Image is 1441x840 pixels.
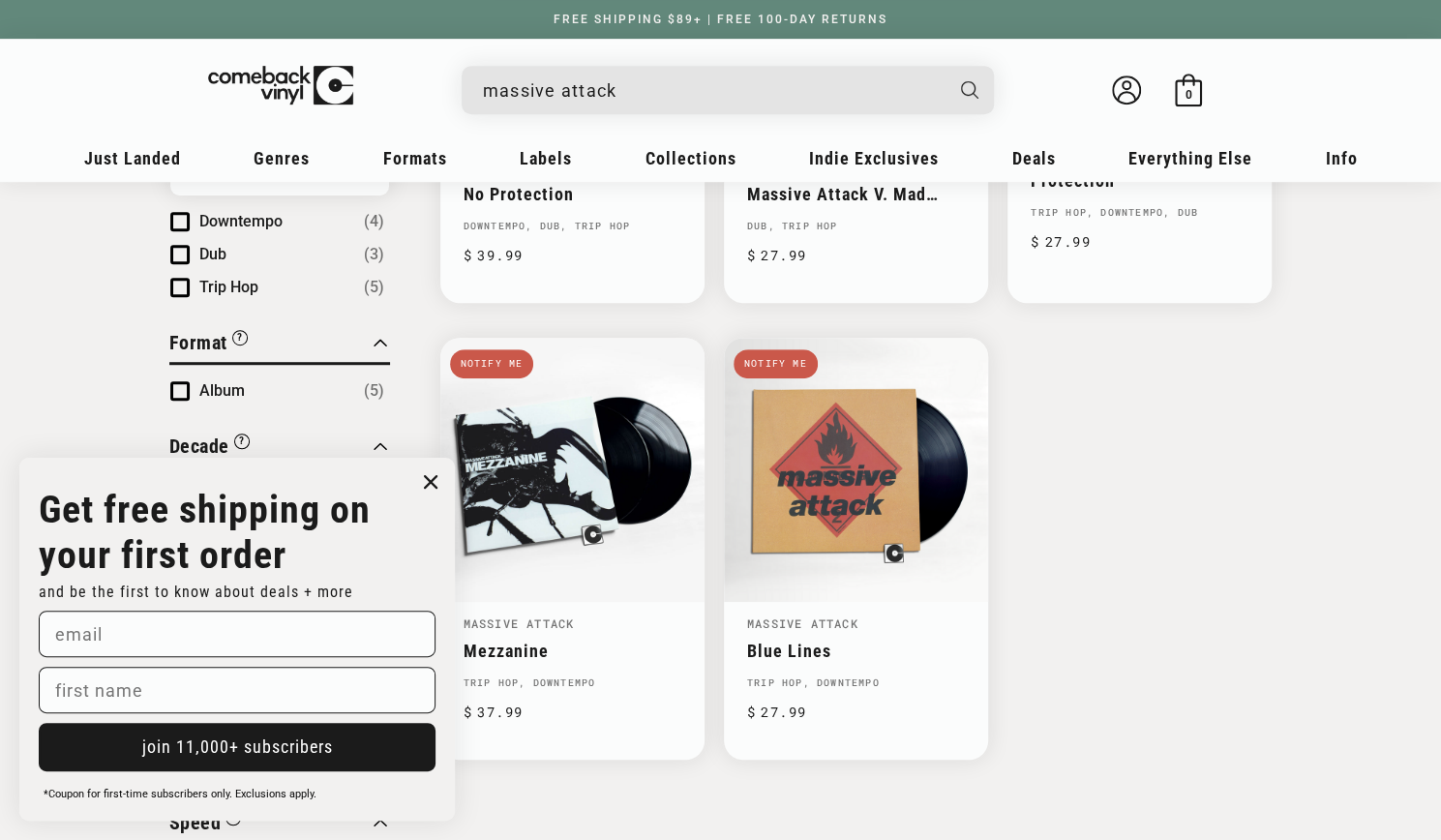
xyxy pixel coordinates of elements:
[1031,170,1248,191] a: Protection
[364,379,384,403] span: Number of products: (5)
[462,66,994,114] div: Search
[169,328,248,362] button: Filter by Format
[44,788,316,800] span: *Coupon for first-time subscribers only. Exclusions apply.
[1185,87,1191,102] span: 0
[169,432,250,465] button: Filter by Decade
[364,243,384,266] span: Number of products: (3)
[645,148,736,168] span: Collections
[39,487,371,578] strong: Get free shipping on your first order
[747,615,858,631] a: Massive Attack
[1326,148,1358,168] span: Info
[39,667,435,713] input: first name
[747,184,965,204] a: Massive Attack V. Mad Professor Part II ([PERSON_NAME] Remix Tapes '98)
[84,148,181,168] span: Just Landed
[199,212,283,230] span: Downtempo
[39,583,353,601] span: and be the first to know about deals + more
[199,278,258,296] span: Trip Hop
[39,723,435,771] button: join 11,000+ subscribers
[364,210,384,233] span: Number of products: (4)
[199,381,245,400] span: Album
[464,184,681,204] a: No Protection
[39,611,435,657] input: email
[169,435,229,458] span: Decade
[1128,148,1252,168] span: Everything Else
[416,467,445,496] button: Close dialog
[1012,148,1056,168] span: Deals
[944,66,996,114] button: Search
[809,148,939,168] span: Indie Exclusives
[383,148,447,168] span: Formats
[483,71,942,110] input: When autocomplete results are available use up and down arrows to review and enter to select
[199,245,226,263] span: Dub
[520,148,572,168] span: Labels
[464,615,575,631] a: Massive Attack
[464,641,681,661] a: Mezzanine
[254,148,310,168] span: Genres
[364,276,384,299] span: Number of products: (5)
[747,641,965,661] a: Blue Lines
[534,13,907,26] a: FREE SHIPPING $89+ | FREE 100-DAY RETURNS
[169,331,227,354] span: Format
